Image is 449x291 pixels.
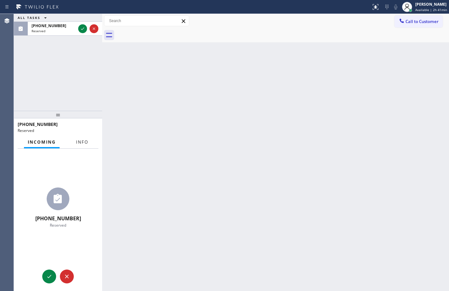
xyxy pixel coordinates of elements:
[72,136,92,148] button: Info
[50,223,66,228] span: Reserved
[42,270,56,283] button: Accept
[391,3,400,11] button: Mute
[104,16,189,26] input: Search
[32,23,66,28] span: [PHONE_NUMBER]
[405,19,439,24] span: Call to Customer
[415,2,447,7] div: [PERSON_NAME]
[18,121,58,127] span: [PHONE_NUMBER]
[78,24,87,33] button: Accept
[18,15,40,20] span: ALL TASKS
[28,139,56,145] span: Incoming
[90,24,98,33] button: Reject
[35,215,81,222] span: [PHONE_NUMBER]
[394,15,443,27] button: Call to Customer
[60,270,74,283] button: Reject
[32,29,45,33] span: Reserved
[18,128,34,133] span: Reserved
[415,8,447,12] span: Available | 2h 41min
[24,136,60,148] button: Incoming
[14,14,53,21] button: ALL TASKS
[76,139,88,145] span: Info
